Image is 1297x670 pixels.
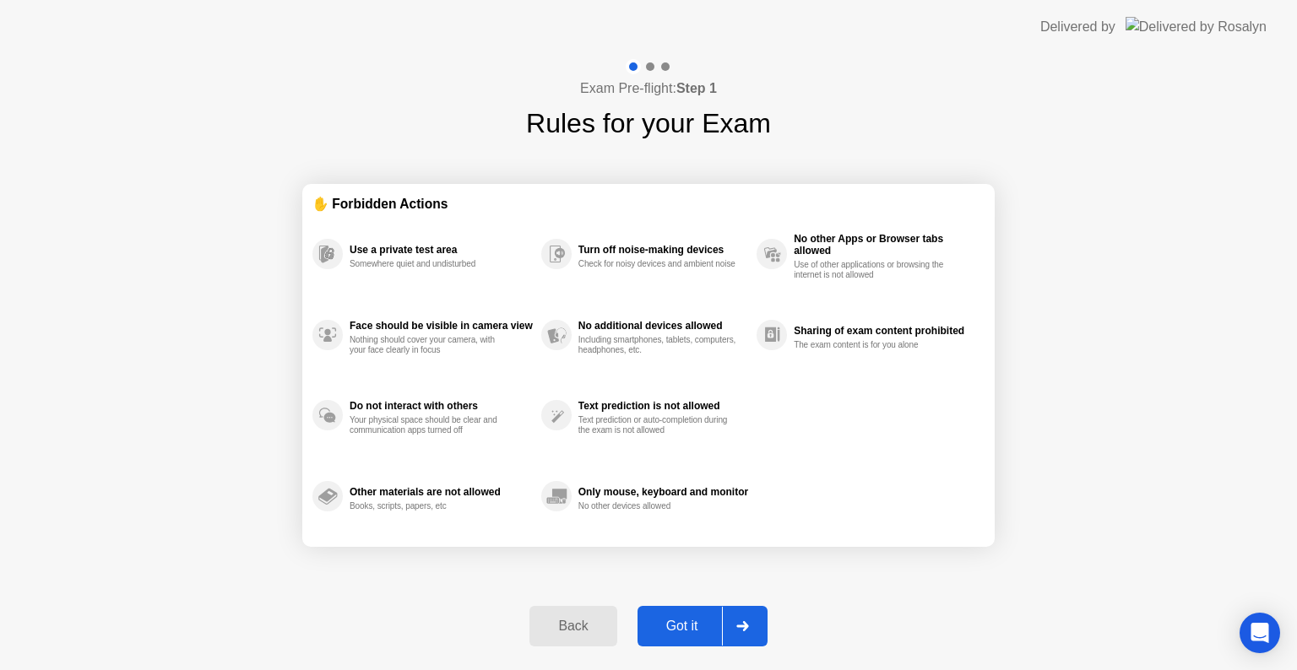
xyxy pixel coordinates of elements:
[578,415,738,435] div: Text prediction or auto-completion during the exam is not allowed
[578,244,748,256] div: Turn off noise-making devices
[676,81,717,95] b: Step 1
[529,606,616,646] button: Back
[350,320,533,332] div: Face should be visible in camera view
[578,501,738,511] div: No other devices allowed
[350,486,533,498] div: Other materials are not allowed
[350,400,533,412] div: Do not interact with others
[350,335,509,355] div: Nothing should cover your camera, with your face clearly in focus
[643,619,722,634] div: Got it
[578,486,748,498] div: Only mouse, keyboard and monitor
[1040,17,1115,37] div: Delivered by
[535,619,611,634] div: Back
[794,233,976,257] div: No other Apps or Browser tabs allowed
[578,320,748,332] div: No additional devices allowed
[578,259,738,269] div: Check for noisy devices and ambient noise
[526,103,771,143] h1: Rules for your Exam
[794,325,976,337] div: Sharing of exam content prohibited
[1126,17,1267,36] img: Delivered by Rosalyn
[350,415,509,435] div: Your physical space should be clear and communication apps turned off
[312,194,985,213] div: ✋ Forbidden Actions
[578,400,748,412] div: Text prediction is not allowed
[580,78,717,99] h4: Exam Pre-flight:
[350,244,533,256] div: Use a private test area
[794,340,953,350] div: The exam content is for you alone
[794,260,953,280] div: Use of other applications or browsing the internet is not allowed
[638,606,768,646] button: Got it
[350,259,509,269] div: Somewhere quiet and undisturbed
[1240,613,1280,653] div: Open Intercom Messenger
[350,501,509,511] div: Books, scripts, papers, etc
[578,335,738,355] div: Including smartphones, tablets, computers, headphones, etc.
